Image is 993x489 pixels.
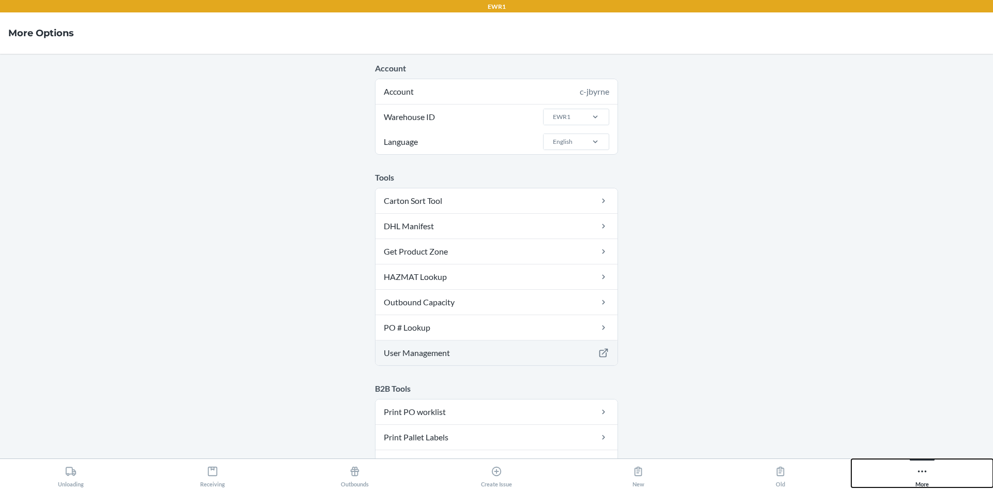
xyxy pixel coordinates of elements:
a: DHL Manifest [375,214,618,239]
div: Account [375,79,618,104]
span: Language [382,129,419,154]
input: Warehouse IDEWR1 [552,112,553,122]
p: B2B Tools [375,382,618,395]
div: Outbounds [341,462,369,487]
a: Carton Sort Tool [375,188,618,213]
div: Create Issue [481,462,512,487]
div: English [553,137,573,146]
a: Print PO worklist [375,399,618,424]
div: New [633,462,644,487]
a: Get Product Zone [375,239,618,264]
a: PO # Lookup [375,315,618,340]
span: Warehouse ID [382,105,437,129]
a: Print Pallet Labels [375,425,618,450]
div: EWR1 [553,112,570,122]
button: Create Issue [426,459,567,487]
button: Receiving [142,459,283,487]
p: EWR1 [488,2,506,11]
h4: More Options [8,26,74,40]
button: More [851,459,993,487]
p: Tools [375,171,618,184]
input: LanguageEnglish [552,137,553,146]
div: Old [775,462,786,487]
a: HAZMAT Lookup [375,264,618,289]
div: c-jbyrne [580,85,609,98]
button: New [567,459,709,487]
button: Old [709,459,851,487]
a: Outbound Capacity [375,290,618,315]
div: Receiving [200,462,225,487]
button: Outbounds [284,459,426,487]
div: More [915,462,929,487]
div: Unloading [58,462,84,487]
a: User Management [375,340,618,365]
a: Print SSCC Labels [375,450,618,475]
p: Account [375,62,618,75]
